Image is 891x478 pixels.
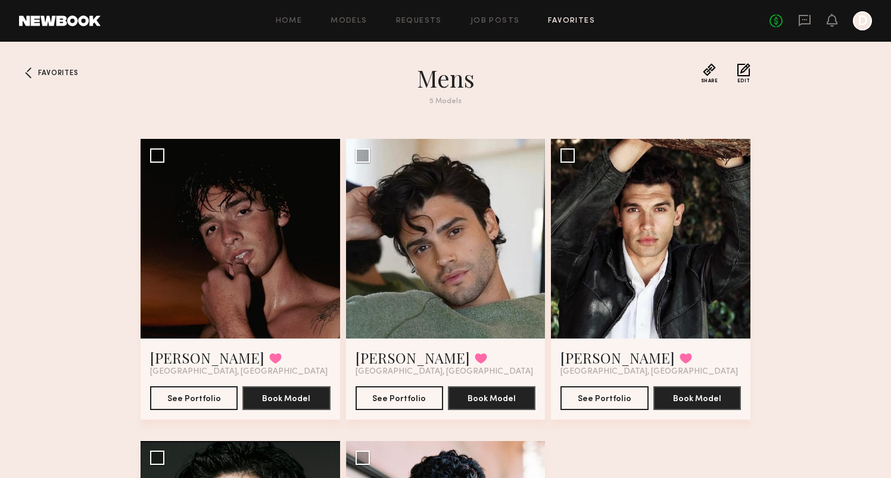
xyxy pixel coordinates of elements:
span: [GEOGRAPHIC_DATA], [GEOGRAPHIC_DATA] [356,367,533,377]
a: [PERSON_NAME] [356,348,470,367]
span: Favorites [38,70,78,77]
button: See Portfolio [560,386,648,410]
h1: mens [231,63,660,93]
a: [PERSON_NAME] [560,348,675,367]
span: Share [701,79,718,83]
a: Book Model [242,393,330,403]
button: See Portfolio [150,386,238,410]
a: Home [276,17,303,25]
a: Book Model [448,393,535,403]
button: Book Model [653,386,741,410]
button: See Portfolio [356,386,443,410]
a: Job Posts [471,17,520,25]
div: 5 Models [231,98,660,105]
a: Requests [396,17,442,25]
span: Edit [737,79,750,83]
button: Share [701,63,718,83]
a: Models [331,17,367,25]
a: D [853,11,872,30]
a: Favorites [19,63,38,82]
span: [GEOGRAPHIC_DATA], [GEOGRAPHIC_DATA] [150,367,328,377]
a: [PERSON_NAME] [150,348,264,367]
a: Favorites [548,17,595,25]
span: [GEOGRAPHIC_DATA], [GEOGRAPHIC_DATA] [560,367,738,377]
a: Book Model [653,393,741,403]
button: Edit [737,63,750,83]
button: Book Model [448,386,535,410]
button: Book Model [242,386,330,410]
